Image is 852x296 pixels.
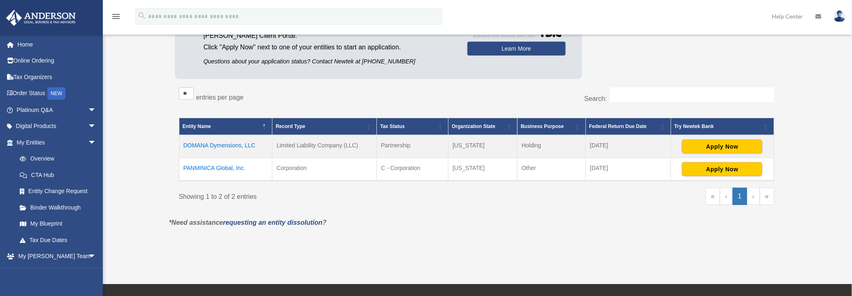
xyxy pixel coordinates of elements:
[12,199,104,216] a: Binder Walkthrough
[4,10,78,26] img: Anderson Advisors Platinum Portal
[452,124,495,129] span: Organization State
[204,56,455,67] p: Questions about your application status? Contact Newtek at [PHONE_NUMBER]
[380,124,405,129] span: Tax Status
[467,42,566,56] a: Learn More
[88,102,104,119] span: arrow_drop_down
[12,183,104,200] a: Entity Change Request
[586,135,671,158] td: [DATE]
[12,232,104,248] a: Tax Due Dates
[674,121,761,131] div: Try Newtek Bank
[272,118,377,135] th: Record Type: Activate to sort
[111,12,121,21] i: menu
[720,188,733,205] a: Previous
[6,85,109,102] a: Order StatusNEW
[88,118,104,135] span: arrow_drop_down
[12,151,100,167] a: Overview
[179,118,272,135] th: Entity Name: Activate to invert sorting
[12,167,104,183] a: CTA Hub
[6,102,109,118] a: Platinum Q&Aarrow_drop_down
[517,158,585,181] td: Other
[706,188,720,205] a: First
[517,118,585,135] th: Business Purpose: Activate to sort
[179,135,272,158] td: DOMANA Dymensions, LLC
[586,118,671,135] th: Federal Return Due Date: Activate to sort
[272,135,377,158] td: Limited Liability Company (LLC)
[12,216,104,232] a: My Blueprint
[6,118,109,135] a: Digital Productsarrow_drop_down
[6,134,104,151] a: My Entitiesarrow_drop_down
[377,135,448,158] td: Partnership
[111,14,121,21] a: menu
[6,53,109,69] a: Online Ordering
[584,95,607,102] label: Search:
[6,36,109,53] a: Home
[682,140,762,154] button: Apply Now
[747,188,760,205] a: Next
[183,124,211,129] span: Entity Name
[760,188,774,205] a: Last
[377,118,448,135] th: Tax Status: Activate to sort
[6,248,109,265] a: My [PERSON_NAME] Teamarrow_drop_down
[377,158,448,181] td: C - Corporation
[169,219,327,226] em: *Need assistance ?
[272,158,377,181] td: Corporation
[517,135,585,158] td: Holding
[47,87,65,100] div: NEW
[586,158,671,181] td: [DATE]
[682,162,762,176] button: Apply Now
[88,134,104,151] span: arrow_drop_down
[589,124,647,129] span: Federal Return Due Date
[137,11,146,20] i: search
[833,10,846,22] img: User Pic
[671,118,774,135] th: Try Newtek Bank : Activate to sort
[179,188,471,203] div: Showing 1 to 2 of 2 entries
[88,248,104,265] span: arrow_drop_down
[276,124,305,129] span: Record Type
[448,118,518,135] th: Organization State: Activate to sort
[448,158,518,181] td: [US_STATE]
[448,135,518,158] td: [US_STATE]
[204,42,455,53] p: Click "Apply Now" next to one of your entities to start an application.
[223,219,323,226] a: requesting an entity dissolution
[6,69,109,85] a: Tax Organizers
[6,264,109,281] a: My Documentsarrow_drop_down
[196,94,244,101] label: entries per page
[521,124,564,129] span: Business Purpose
[88,264,104,281] span: arrow_drop_down
[733,188,747,205] a: 1
[179,158,272,181] td: PANMINICA Global, Inc.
